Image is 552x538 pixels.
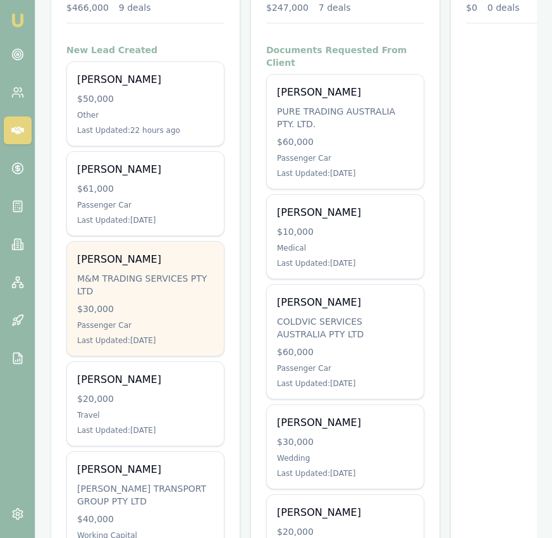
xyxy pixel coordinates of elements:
[77,335,214,346] div: Last Updated: [DATE]
[77,392,214,405] div: $20,000
[277,168,414,178] div: Last Updated: [DATE]
[77,252,214,267] div: [PERSON_NAME]
[277,85,414,100] div: [PERSON_NAME]
[77,372,214,387] div: [PERSON_NAME]
[277,525,414,538] div: $20,000
[466,1,477,14] div: $0
[266,44,424,69] h4: Documents Requested From Client
[119,1,151,14] div: 9 deals
[488,1,520,14] div: 0 deals
[77,462,214,477] div: [PERSON_NAME]
[77,110,214,120] div: Other
[77,72,214,87] div: [PERSON_NAME]
[77,162,214,177] div: [PERSON_NAME]
[277,258,414,268] div: Last Updated: [DATE]
[277,105,414,130] div: PURE TRADING AUSTRALIA PTY. LTD.
[77,482,214,508] div: [PERSON_NAME] TRANSPORT GROUP PTY LTD
[77,320,214,330] div: Passenger Car
[277,243,414,253] div: Medical
[277,378,414,389] div: Last Updated: [DATE]
[66,44,224,56] h4: New Lead Created
[277,453,414,463] div: Wedding
[277,135,414,148] div: $60,000
[277,225,414,238] div: $10,000
[77,92,214,105] div: $50,000
[277,295,414,310] div: [PERSON_NAME]
[10,13,25,28] img: emu-icon-u.png
[277,435,414,448] div: $30,000
[277,346,414,358] div: $60,000
[77,215,214,225] div: Last Updated: [DATE]
[77,303,214,315] div: $30,000
[277,415,414,430] div: [PERSON_NAME]
[77,182,214,195] div: $61,000
[77,200,214,210] div: Passenger Car
[77,425,214,435] div: Last Updated: [DATE]
[277,205,414,220] div: [PERSON_NAME]
[77,125,214,135] div: Last Updated: 22 hours ago
[277,363,414,373] div: Passenger Car
[277,505,414,520] div: [PERSON_NAME]
[77,513,214,525] div: $40,000
[277,315,414,341] div: COLDVIC SERVICES AUSTRALIA PTY LTD
[77,410,214,420] div: Travel
[277,468,414,479] div: Last Updated: [DATE]
[266,1,309,14] div: $247,000
[77,272,214,297] div: M&M TRADING SERVICES PTY LTD
[66,1,109,14] div: $466,000
[277,153,414,163] div: Passenger Car
[319,1,351,14] div: 7 deals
